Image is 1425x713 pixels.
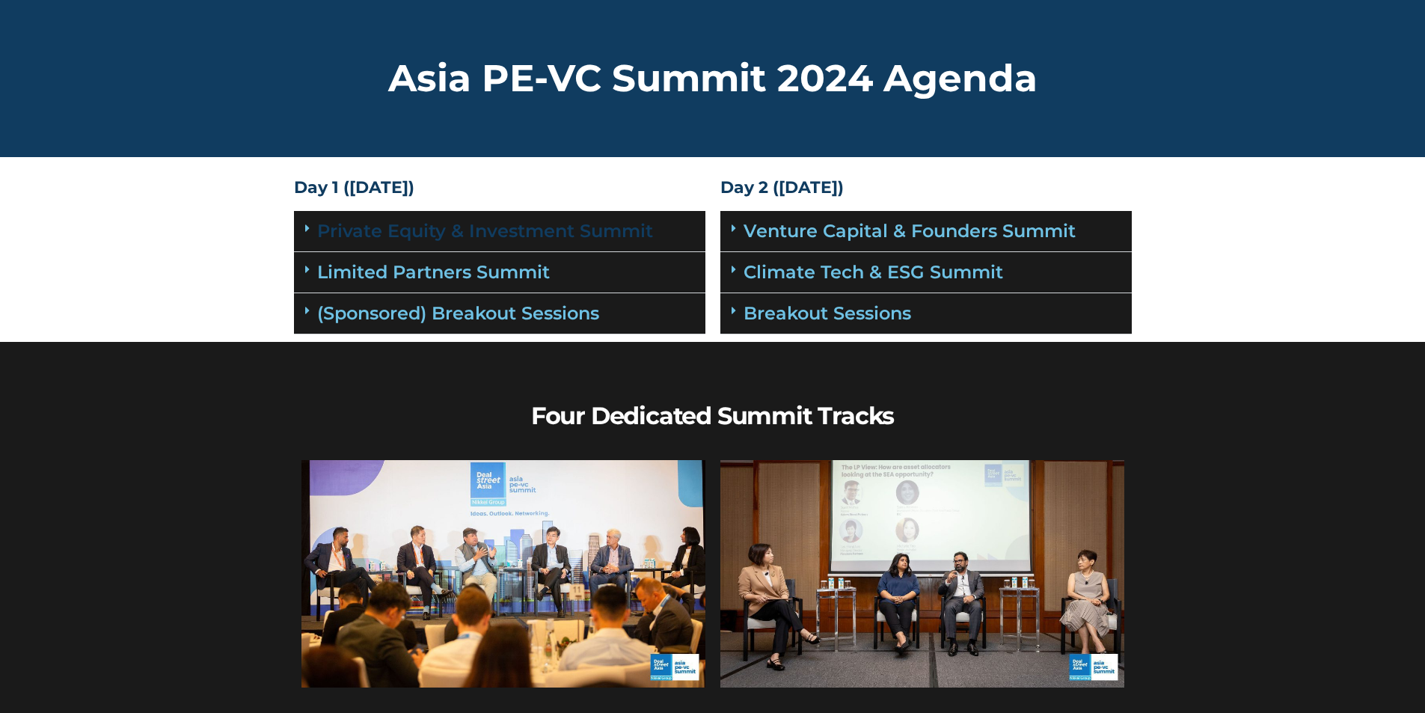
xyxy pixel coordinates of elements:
a: Climate Tech & ESG Summit [744,261,1003,283]
a: Limited Partners Summit [317,261,550,283]
b: Four Dedicated Summit Tracks [531,401,894,430]
a: Breakout Sessions [744,302,911,324]
h4: Day 2 ([DATE]) [720,180,1132,196]
h2: Asia PE-VC Summit 2024 Agenda [294,60,1132,97]
a: Private Equity & Investment Summit [317,220,653,242]
a: (Sponsored) Breakout Sessions [317,302,599,324]
h4: Day 1 ([DATE]) [294,180,705,196]
a: Venture Capital & Founders​ Summit [744,220,1076,242]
